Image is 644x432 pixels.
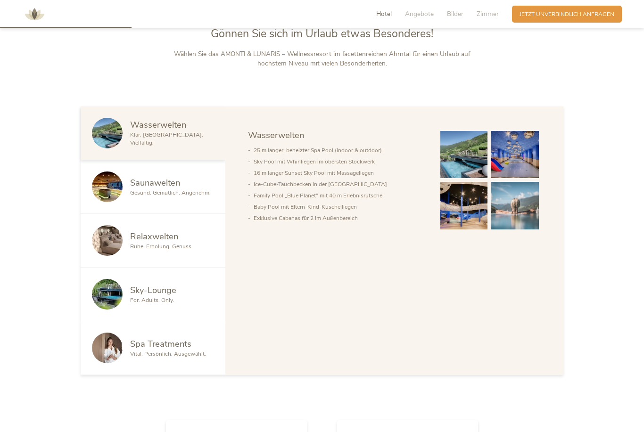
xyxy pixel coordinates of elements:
[520,10,614,18] span: Jetzt unverbindlich anfragen
[254,145,425,156] li: 25 m langer, beheizter Spa Pool (indoor & outdoor)
[254,201,425,212] li: Baby Pool mit Eltern-Kind-Kuschelliegen
[254,156,425,167] li: Sky Pool mit Whirlliegen im obersten Stockwerk
[165,49,479,69] p: Wählen Sie das AMONTI & LUNARIS – Wellnessresort im facettenreichen Ahrntal für einen Urlaub auf ...
[130,119,186,130] span: Wasserwelten
[254,190,425,201] li: Family Pool „Blue Planet“ mit 40 m Erlebnisrutsche
[130,338,191,350] span: Spa Treatments
[130,189,211,196] span: Gesund. Gemütlich. Angenehm.
[405,9,434,18] span: Angebote
[254,167,425,179] li: 16 m langer Sunset Sky Pool mit Massageliegen
[130,243,193,250] span: Ruhe. Erholung. Genuss.
[376,9,392,18] span: Hotel
[447,9,463,18] span: Bilder
[130,350,206,358] span: Vital. Persönlich. Ausgewählt.
[20,11,49,16] a: AMONTI & LUNARIS Wellnessresort
[254,212,425,224] li: Exklusive Cabanas für 2 im Außenbereich
[130,296,174,304] span: For. Adults. Only.
[248,129,304,141] span: Wasserwelten
[130,230,178,242] span: Relaxwelten
[130,177,180,188] span: Saunawelten
[477,9,499,18] span: Zimmer
[254,179,425,190] li: Ice-Cube-Tauchbecken in der [GEOGRAPHIC_DATA]
[130,284,176,296] span: Sky-Lounge
[130,131,203,147] span: Klar. [GEOGRAPHIC_DATA]. Vielfältig.
[211,26,433,41] span: Gönnen Sie sich im Urlaub etwas Besonderes!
